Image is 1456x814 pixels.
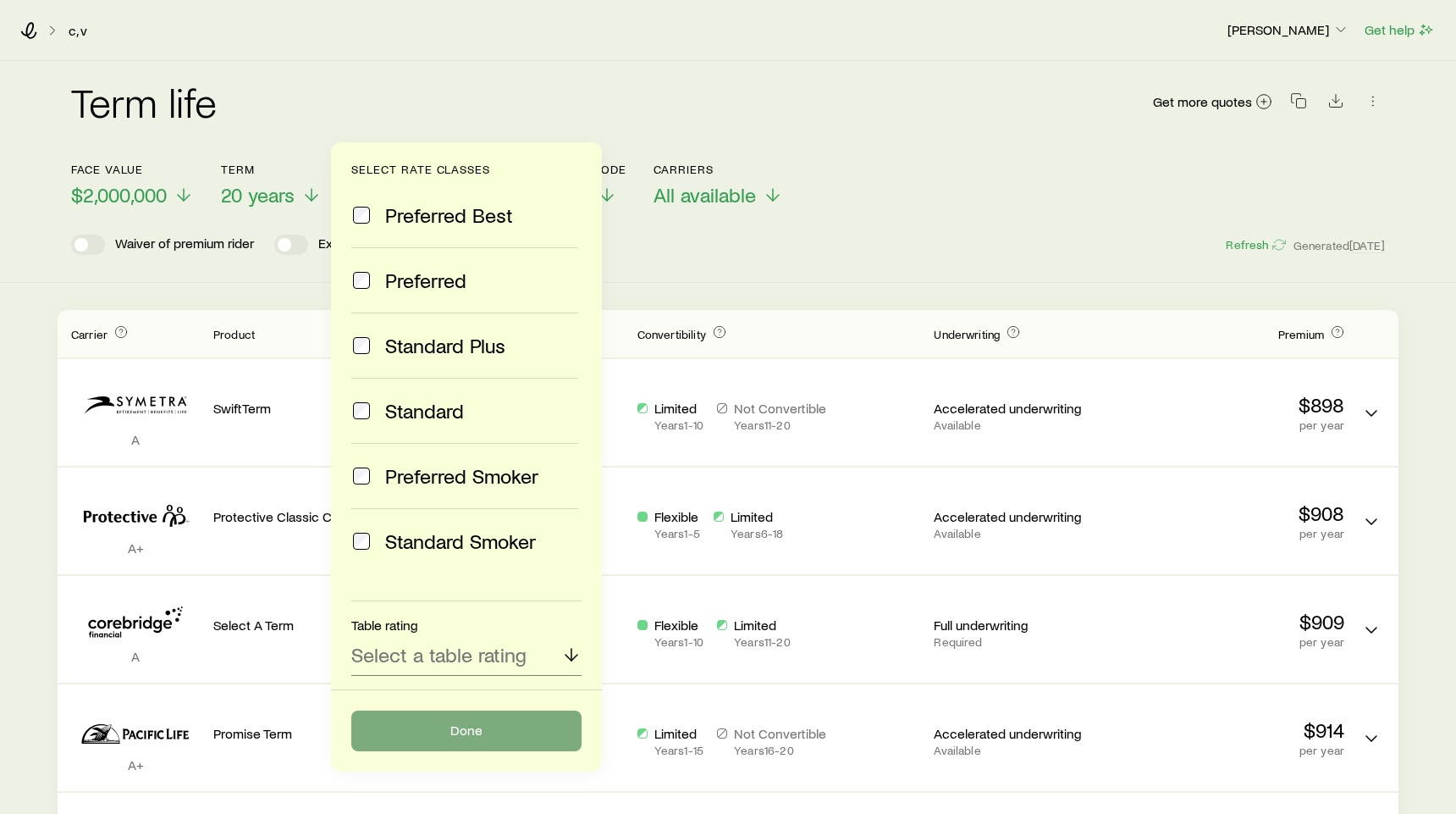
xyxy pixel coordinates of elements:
[318,235,453,255] p: Extended convertibility
[654,527,700,540] p: Years 1 - 5
[731,508,783,525] p: Limited
[1293,238,1385,253] span: Generated
[734,400,826,417] p: Not Convertible
[71,431,200,448] p: A
[71,648,200,665] p: A
[934,400,1104,417] p: Accelerated underwriting
[1153,95,1252,108] span: Get more quotes
[1152,92,1273,112] a: Get more quotes
[353,207,370,224] input: Preferred Best
[213,508,440,525] p: Protective Classic Choice Term
[734,617,791,634] p: Limited
[734,635,791,649] p: Years 11 - 20
[1324,96,1348,112] a: Download CSV
[71,163,194,176] p: Face value
[654,617,703,634] p: Flexible
[71,756,200,773] p: A+
[213,617,440,634] p: Select A Term
[934,527,1104,540] p: Available
[654,163,783,208] button: CarriersAll available
[934,635,1104,649] p: Required
[1117,635,1344,649] p: per year
[654,418,703,432] p: Years 1 - 10
[1349,238,1385,253] span: [DATE]
[637,327,706,341] span: Convertibility
[221,163,322,208] button: Term20 years
[68,23,88,39] a: c, v
[385,203,513,227] span: Preferred Best
[71,540,200,557] p: A+
[654,725,703,742] p: Limited
[1117,610,1344,634] p: $909
[71,183,167,207] span: $2,000,000
[734,744,826,757] p: Years 16 - 20
[1117,501,1344,525] p: $908
[654,163,783,176] p: Carriers
[654,744,703,757] p: Years 1 - 15
[115,235,254,255] p: Waiver of premium rider
[221,183,295,207] span: 20 years
[934,327,1000,341] span: Underwriting
[213,400,440,417] p: SwiftTerm
[654,635,703,649] p: Years 1 - 10
[1117,527,1344,540] p: per year
[1364,20,1436,40] button: Get help
[731,527,783,540] p: Years 6 - 18
[654,400,703,417] p: Limited
[1227,20,1350,41] button: [PERSON_NAME]
[213,725,440,742] p: Promise Term
[1225,237,1286,253] button: Refresh
[1117,393,1344,417] p: $898
[934,617,1104,634] p: Full underwriting
[654,508,700,525] p: Flexible
[71,327,108,341] span: Carrier
[1278,327,1324,341] span: Premium
[934,725,1104,742] p: Accelerated underwriting
[221,163,322,176] p: Term
[934,508,1104,525] p: Accelerated underwriting
[1117,718,1344,742] p: $914
[71,163,194,208] button: Face value$2,000,000
[934,418,1104,432] p: Available
[1227,21,1349,38] p: [PERSON_NAME]
[1117,418,1344,432] p: per year
[71,81,217,122] h2: Term life
[734,725,826,742] p: Not Convertible
[213,327,255,341] span: Product
[1117,744,1344,757] p: per year
[734,418,826,432] p: Years 11 - 20
[654,183,756,207] span: All available
[934,744,1104,757] p: Available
